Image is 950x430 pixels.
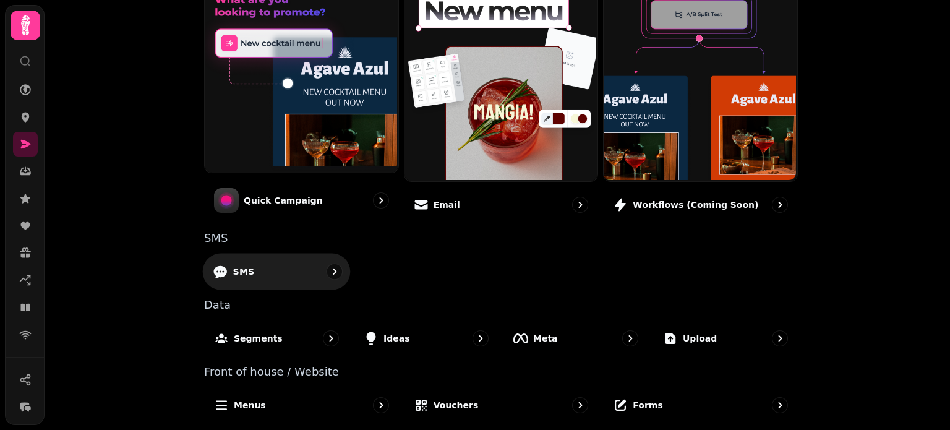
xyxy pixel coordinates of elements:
svg: go to [574,199,586,211]
p: SMS [204,233,798,244]
svg: go to [328,265,341,277]
p: Vouchers [434,399,479,411]
svg: go to [774,199,786,211]
a: Ideas [354,320,499,356]
a: Menus [204,387,399,423]
p: Data [204,299,798,311]
svg: go to [375,399,387,411]
svg: go to [774,399,786,411]
a: Upload [653,320,798,356]
p: Quick Campaign [244,194,323,207]
p: Workflows (coming soon) [633,199,758,211]
p: SMS [233,265,255,277]
a: SMS [203,253,351,290]
svg: go to [774,332,786,345]
p: Menus [234,399,266,411]
a: Meta [503,320,648,356]
svg: go to [474,332,487,345]
a: Vouchers [404,387,599,423]
p: Front of house / Website [204,366,798,377]
svg: go to [375,194,387,207]
p: Meta [533,332,558,345]
a: Forms [603,387,798,423]
svg: go to [574,399,586,411]
p: Email [434,199,460,211]
svg: go to [325,332,337,345]
p: Ideas [383,332,410,345]
p: Segments [234,332,283,345]
a: Segments [204,320,349,356]
svg: go to [624,332,636,345]
p: Upload [683,332,717,345]
p: Forms [633,399,662,411]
